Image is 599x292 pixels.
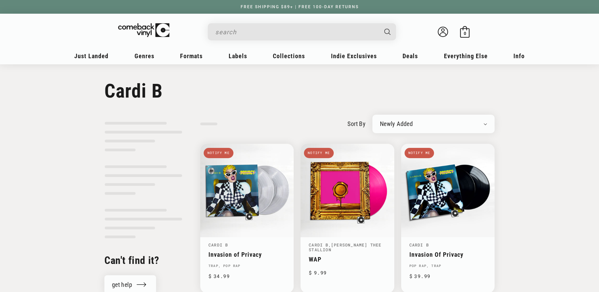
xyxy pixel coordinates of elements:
[208,242,228,247] a: Cardi B
[309,243,386,252] div: ,
[379,23,397,40] button: Search
[208,23,396,40] div: Search
[409,242,429,247] a: Cardi B
[104,254,182,267] h2: Can't find it?
[135,52,154,60] span: Genres
[229,52,247,60] span: Labels
[309,242,328,247] a: Cardi B
[234,4,366,9] a: FREE SHIPPING $89+ | FREE 100-DAY RETURNS
[409,251,486,258] a: Invasion Of Privacy
[104,80,495,102] h1: Cardi B
[180,52,203,60] span: Formats
[74,52,109,60] span: Just Landed
[464,31,466,36] span: 0
[347,119,366,128] label: sort by
[215,25,378,39] input: search
[331,52,377,60] span: Indie Exclusives
[309,242,381,252] a: [PERSON_NAME] Thee Stallion
[208,251,285,258] a: Invasion of Privacy
[444,52,488,60] span: Everything Else
[403,52,418,60] span: Deals
[273,52,305,60] span: Collections
[513,52,525,60] span: Info
[309,256,386,263] a: WAP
